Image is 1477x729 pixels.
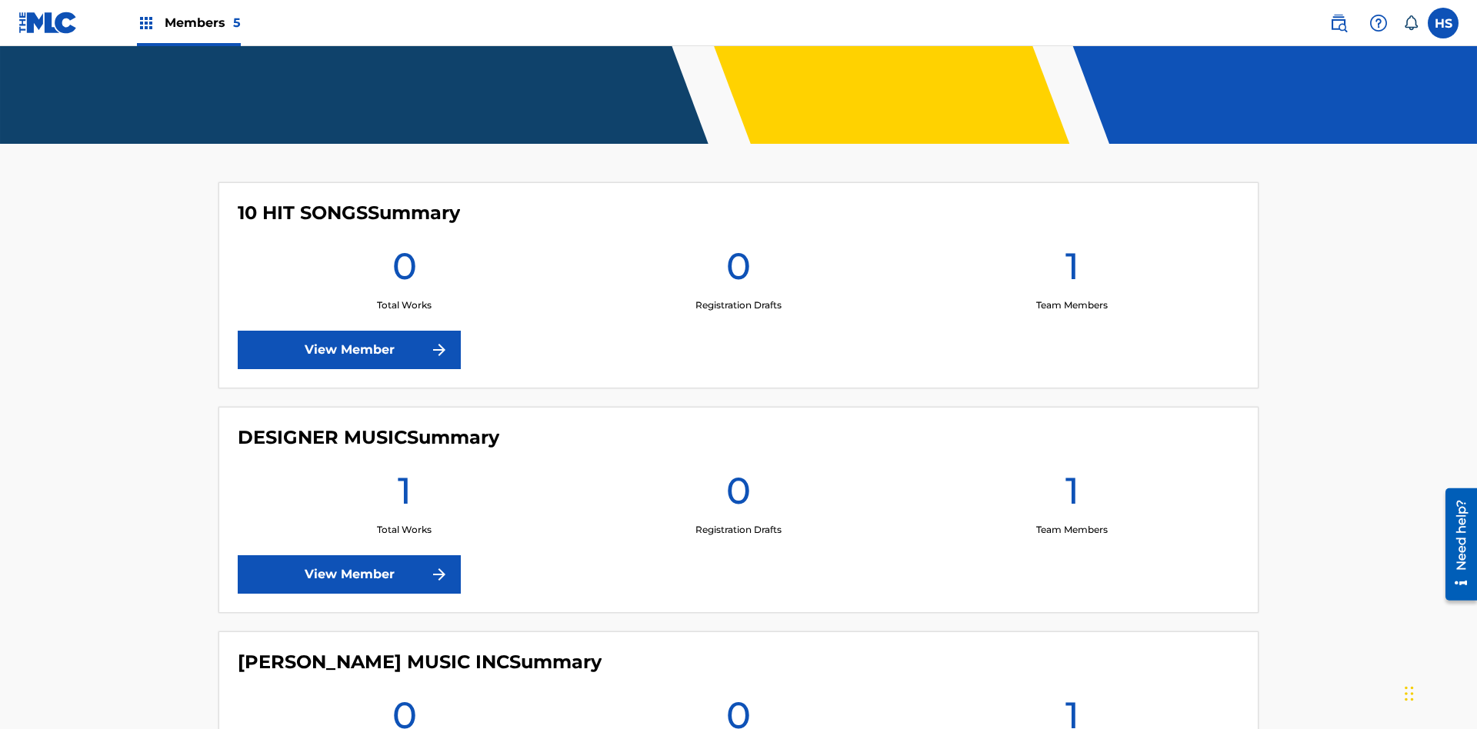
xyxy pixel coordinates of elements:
[398,468,412,523] h1: 1
[1323,8,1354,38] a: Public Search
[1405,671,1414,717] div: Drag
[1363,8,1394,38] div: Help
[377,523,432,537] p: Total Works
[695,298,782,312] p: Registration Drafts
[392,243,417,298] h1: 0
[430,565,448,584] img: f7272a7cc735f4ea7f67.svg
[1369,14,1388,32] img: help
[1065,243,1079,298] h1: 1
[1428,8,1459,38] div: User Menu
[238,426,499,449] h4: DESIGNER MUSIC
[1403,15,1419,31] div: Notifications
[238,201,460,225] h4: 10 HIT SONGS
[165,14,241,32] span: Members
[1400,655,1477,729] iframe: Chat Widget
[238,651,602,674] h4: GEORGE JR MUSIC INC
[377,298,432,312] p: Total Works
[238,555,461,594] a: View Member
[233,15,241,30] span: 5
[430,341,448,359] img: f7272a7cc735f4ea7f67.svg
[1036,298,1108,312] p: Team Members
[726,468,751,523] h1: 0
[238,331,461,369] a: View Member
[1329,14,1348,32] img: search
[1065,468,1079,523] h1: 1
[137,14,155,32] img: Top Rightsholders
[1434,482,1477,608] iframe: Resource Center
[695,523,782,537] p: Registration Drafts
[726,243,751,298] h1: 0
[18,12,78,34] img: MLC Logo
[1036,523,1108,537] p: Team Members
